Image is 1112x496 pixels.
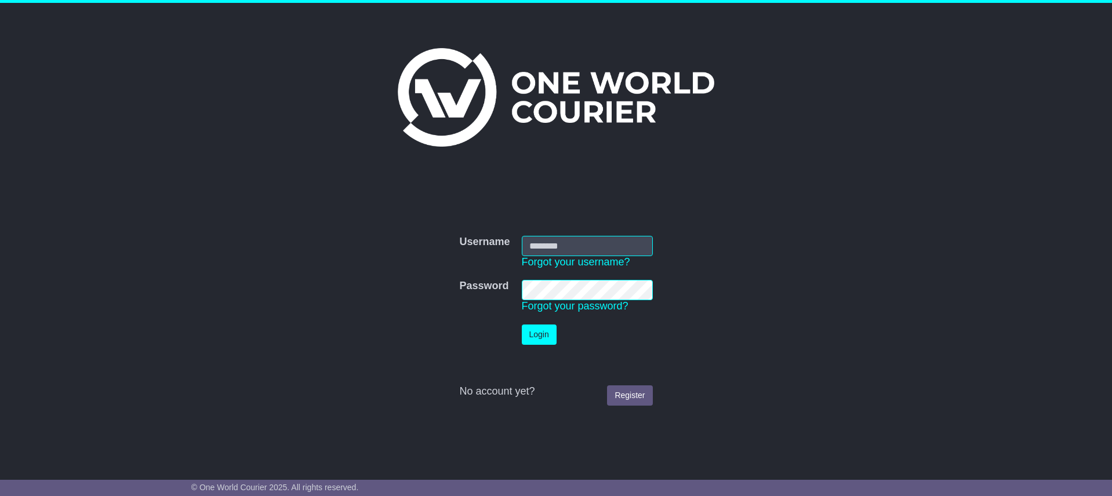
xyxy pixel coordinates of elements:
a: Register [607,385,652,406]
a: Forgot your password? [522,300,628,312]
img: One World [398,48,714,147]
span: © One World Courier 2025. All rights reserved. [191,483,359,492]
label: Password [459,280,508,293]
label: Username [459,236,510,249]
a: Forgot your username? [522,256,630,268]
div: No account yet? [459,385,652,398]
button: Login [522,324,557,345]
